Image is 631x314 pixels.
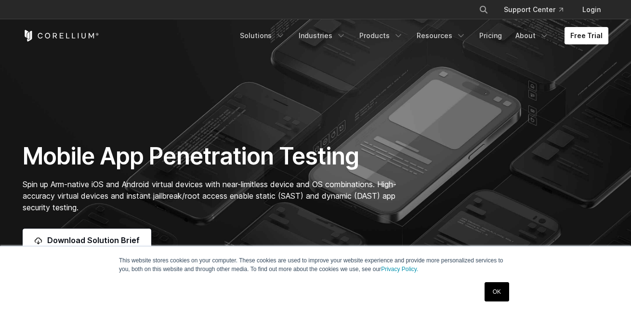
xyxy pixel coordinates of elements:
[467,1,608,18] div: Navigation Menu
[411,27,472,44] a: Resources
[496,1,571,18] a: Support Center
[234,27,608,44] div: Navigation Menu
[575,1,608,18] a: Login
[119,256,512,273] p: This website stores cookies on your computer. These cookies are used to improve your website expe...
[23,229,151,252] a: Download Solution Brief
[473,27,508,44] a: Pricing
[23,142,407,171] h1: Mobile App Penetration Testing
[485,282,509,301] a: OK
[475,1,492,18] button: Search
[381,266,418,273] a: Privacy Policy.
[565,27,608,44] a: Free Trial
[47,234,140,246] span: Download Solution Brief
[23,30,99,41] a: Corellium Home
[23,179,396,212] span: Spin up Arm-native iOS and Android virtual devices with near-limitless device and OS combinations...
[510,27,555,44] a: About
[293,27,352,44] a: Industries
[354,27,409,44] a: Products
[234,27,291,44] a: Solutions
